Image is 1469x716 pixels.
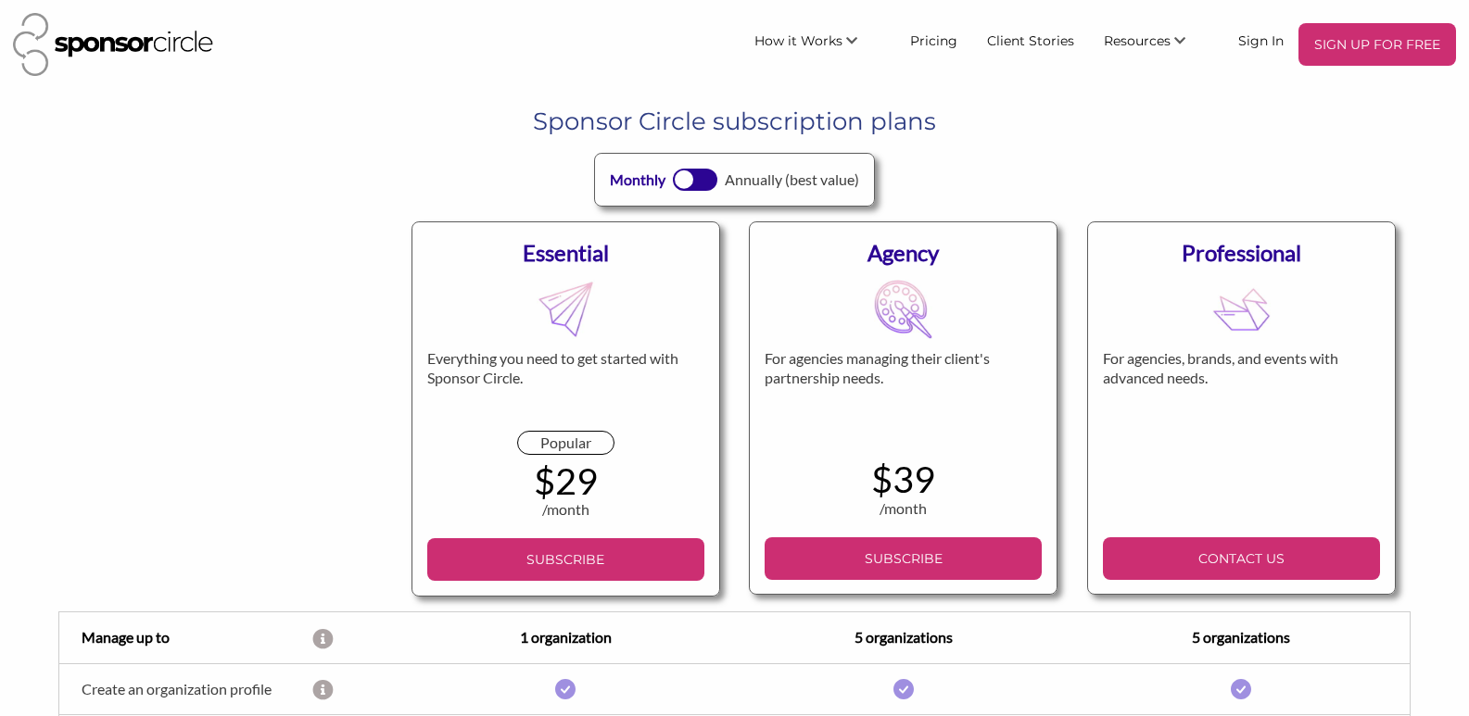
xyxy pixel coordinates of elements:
span: /month [542,500,589,518]
div: Professional [1103,236,1380,270]
a: Sign In [1223,23,1298,57]
div: Essential [427,236,704,270]
span: How it Works [754,32,842,49]
p: SIGN UP FOR FREE [1306,31,1449,58]
div: 5 organizations [735,626,1072,648]
li: Resources [1089,23,1223,66]
div: Everything you need to get started with Sponsor Circle. [427,349,704,431]
img: i [893,679,914,699]
li: How it Works [740,23,895,66]
img: i [1231,679,1251,699]
img: MDB8YWNjdF8xRVMyQnVKcDI4S0FlS2M5fGZsX2xpdmVfa1QzbGg0YzRNa2NWT1BDV21CQUZza1Zs0031E1MQed [874,280,932,338]
div: Popular [517,431,614,455]
a: CONTACT US [1103,537,1380,580]
a: Client Stories [972,23,1089,57]
span: /month [880,499,927,517]
p: CONTACT US [1110,545,1373,572]
img: MDB8YWNjdF8xRVMyQnVKcDI4S0FlS2M5fGZsX2xpdmVfZ2hUeW9zQmppQkJrVklNa3k3WGg1bXBx00WCYLTg8d [537,280,595,338]
h1: Sponsor Circle subscription plans [72,105,1396,138]
a: Pricing [895,23,972,57]
div: Monthly [610,169,665,191]
img: MDB8YWNjdF8xRVMyQnVKcDI4S0FlS2M5fGZsX2xpdmVfemZLY1VLQ1l3QUkzM2FycUE0M0ZwaXNX00M5cMylX0 [1212,280,1271,338]
div: Create an organization profile [59,680,312,697]
a: SUBSCRIBE [427,538,704,581]
div: Agency [765,236,1042,270]
div: $29 [427,462,704,499]
p: SUBSCRIBE [772,545,1034,572]
p: SUBSCRIBE [435,546,697,573]
div: Manage up to [59,626,312,648]
div: $39 [765,460,1042,497]
div: Annually (best value) [725,169,859,191]
img: Sponsor Circle Logo [13,13,213,76]
div: 5 organizations [1072,626,1410,648]
img: i [555,679,576,699]
div: For agencies managing their client's partnership needs. [765,349,1042,431]
span: Resources [1104,32,1171,49]
div: For agencies, brands, and events with advanced needs. [1103,349,1380,431]
a: SUBSCRIBE [765,537,1042,580]
div: 1 organization [397,626,734,648]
